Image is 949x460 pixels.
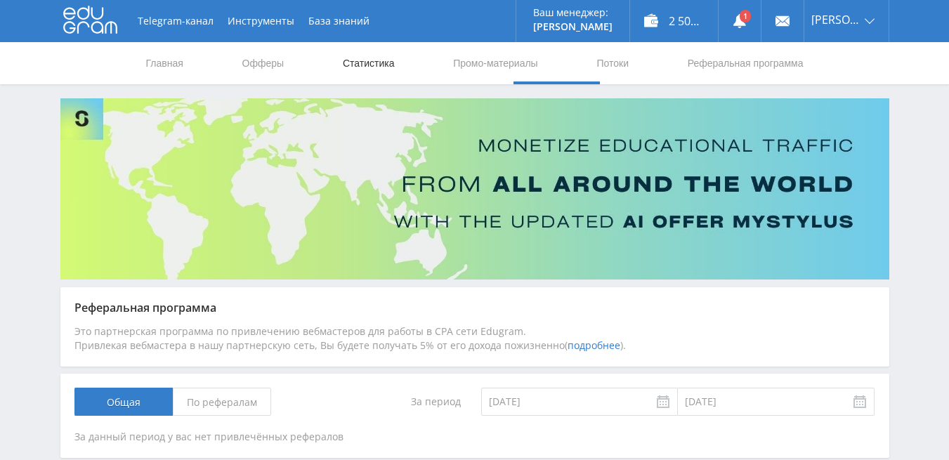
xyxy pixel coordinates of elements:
div: За данный период у вас нет привлечённых рефералов [74,430,875,444]
span: Общая [74,388,173,416]
p: Ваш менеджер: [533,7,613,18]
a: Потоки [595,42,630,84]
div: За период [346,388,468,416]
a: Офферы [241,42,286,84]
a: подробнее [568,339,620,352]
span: ( ). [565,339,626,352]
span: [PERSON_NAME] [811,14,860,25]
a: Реферальная программа [686,42,805,84]
div: Реферальная программа [74,301,875,314]
p: [PERSON_NAME] [533,21,613,32]
span: По рефералам [173,388,271,416]
a: Статистика [341,42,396,84]
a: Главная [145,42,185,84]
a: Промо-материалы [452,42,539,84]
img: Banner [60,98,889,280]
div: Это партнерская программа по привлечению вебмастеров для работы в CPA сети Edugram. Привлекая веб... [74,324,875,353]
